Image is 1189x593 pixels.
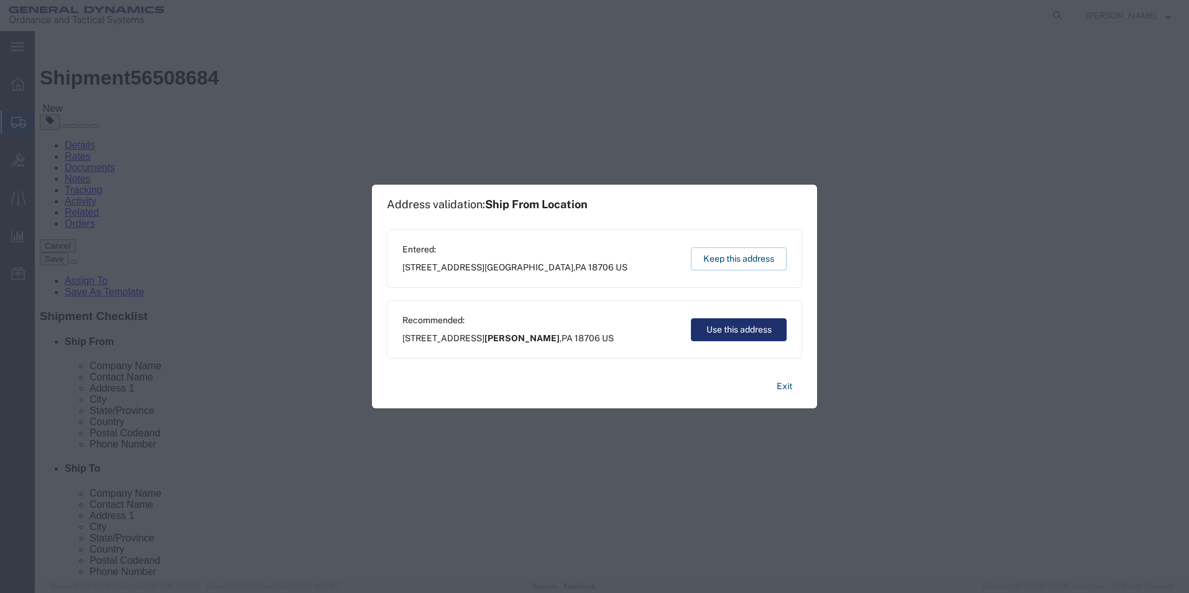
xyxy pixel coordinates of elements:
[485,198,588,211] span: Ship From Location
[402,261,627,274] span: [STREET_ADDRESS] ,
[562,333,573,343] span: PA
[402,332,614,345] span: [STREET_ADDRESS] ,
[588,262,614,272] span: 18706
[616,262,627,272] span: US
[575,333,600,343] span: 18706
[691,318,787,341] button: Use this address
[767,375,802,397] button: Exit
[402,243,627,256] span: Entered:
[402,314,614,327] span: Recommended:
[602,333,614,343] span: US
[575,262,586,272] span: PA
[691,247,787,270] button: Keep this address
[484,262,573,272] span: [GEOGRAPHIC_DATA]
[387,198,588,211] h1: Address validation:
[484,333,560,343] span: [PERSON_NAME]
